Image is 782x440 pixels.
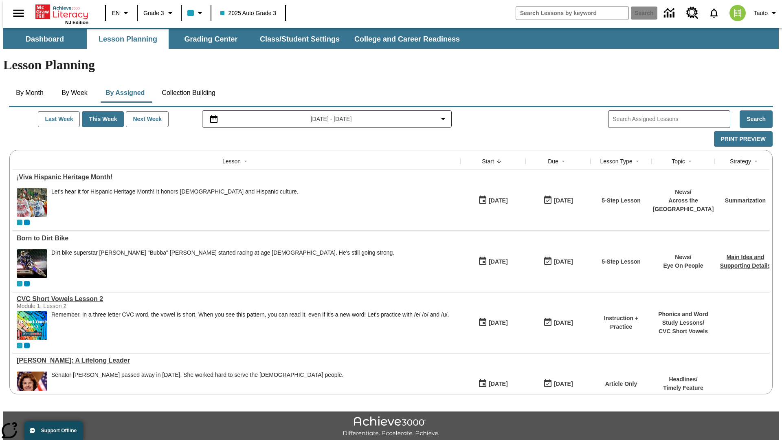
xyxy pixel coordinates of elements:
[222,157,241,165] div: Lesson
[653,196,714,213] p: Across the [GEOGRAPHIC_DATA]
[3,28,779,49] div: SubNavbar
[540,376,576,392] button: 09/01/25: Last day the lesson can be accessed
[17,303,139,309] div: Module 1: Lesson 2
[751,6,782,20] button: Profile/Settings
[663,384,703,392] p: Timely Feature
[24,343,30,348] div: OL 2025 Auto Grade 4
[482,157,494,165] div: Start
[17,281,22,286] div: Current Class
[24,281,30,286] div: OL 2025 Auto Grade 4
[489,318,507,328] div: [DATE]
[725,2,751,24] button: Select a new avatar
[17,174,456,181] div: ¡Viva Hispanic Heritage Month!
[51,311,449,318] p: Remember, in a three letter CVC word, the vowel is short. When you see this pattern, you can read...
[554,379,573,389] div: [DATE]
[595,314,648,331] p: Instruction + Practice
[633,156,642,166] button: Sort
[475,376,510,392] button: 09/01/25: First time the lesson was available
[720,254,771,269] a: Main Idea and Supporting Details
[754,9,768,18] span: Tauto
[475,315,510,330] button: 09/01/25: First time the lesson was available
[685,156,695,166] button: Sort
[729,5,746,21] img: avatar image
[494,156,504,166] button: Sort
[54,83,95,103] button: By Week
[730,157,751,165] div: Strategy
[554,257,573,267] div: [DATE]
[24,421,83,440] button: Support Offline
[155,83,222,103] button: Collection Building
[65,20,88,25] span: NJ Edition
[602,257,641,266] p: 5-Step Lesson
[206,114,448,124] button: Select the date range menu item
[241,156,250,166] button: Sort
[9,83,50,103] button: By Month
[17,295,456,303] div: CVC Short Vowels Lesson 2
[17,311,47,340] img: CVC Short Vowels Lesson 2.
[7,1,31,25] button: Open side menu
[51,249,394,278] div: Dirt bike superstar James "Bubba" Stewart started racing at age 4. He's still going strong.
[51,372,343,400] div: Senator Dianne Feinstein passed away in September 2023. She worked hard to serve the American peo...
[112,9,120,18] span: EN
[703,2,725,24] a: Notifications
[51,188,299,195] div: Let's hear it for Hispanic Heritage Month! It honors [DEMOGRAPHIC_DATA] and Hispanic culture.
[311,115,352,123] span: [DATE] - [DATE]
[343,416,439,437] img: Achieve3000 Differentiate Accelerate Achieve
[653,188,714,196] p: News /
[516,7,628,20] input: search field
[41,428,77,433] span: Support Offline
[140,6,178,20] button: Grade: Grade 3, Select a grade
[751,156,761,166] button: Sort
[51,188,299,217] div: Let's hear it for Hispanic Heritage Month! It honors Hispanic Americans and Hispanic culture.
[17,220,22,225] span: Current Class
[17,235,456,242] a: Born to Dirt Bike, Lessons
[348,29,466,49] button: College and Career Readiness
[540,315,576,330] button: 09/01/25: Last day the lesson can be accessed
[554,318,573,328] div: [DATE]
[489,257,507,267] div: [DATE]
[108,6,134,20] button: Language: EN, Select a language
[17,372,47,400] img: Senator Dianne Feinstein of California smiles with the U.S. flag behind her.
[489,196,507,206] div: [DATE]
[438,114,448,124] svg: Collapse Date Range Filter
[656,310,711,327] p: Phonics and Word Study Lessons /
[3,29,467,49] div: SubNavbar
[681,2,703,24] a: Resource Center, Will open in new tab
[540,193,576,208] button: 09/01/25: Last day the lesson can be accessed
[51,372,343,378] div: Senator [PERSON_NAME] passed away in [DATE]. She worked hard to serve the [DEMOGRAPHIC_DATA] people.
[17,188,47,217] img: A photograph of Hispanic women participating in a parade celebrating Hispanic culture. The women ...
[659,2,681,24] a: Data Center
[35,4,88,20] a: Home
[4,29,86,49] button: Dashboard
[99,83,151,103] button: By Assigned
[725,197,766,204] a: Summarization
[489,379,507,389] div: [DATE]
[126,111,169,127] button: Next Week
[17,235,456,242] div: Born to Dirt Bike
[51,249,394,256] div: Dirt bike superstar [PERSON_NAME] "Bubba" [PERSON_NAME] started racing at age [DEMOGRAPHIC_DATA]....
[656,327,711,336] p: CVC Short Vowels
[143,9,164,18] span: Grade 3
[540,254,576,269] button: 09/01/25: Last day the lesson can be accessed
[38,111,80,127] button: Last Week
[170,29,252,49] button: Grading Center
[220,9,277,18] span: 2025 Auto Grade 3
[558,156,568,166] button: Sort
[714,131,773,147] button: Print Preview
[613,113,730,125] input: Search Assigned Lessons
[24,220,30,225] span: OL 2025 Auto Grade 4
[51,311,449,340] span: Remember, in a three letter CVC word, the vowel is short. When you see this pattern, you can read...
[17,357,456,364] a: Dianne Feinstein: A Lifelong Leader, Lessons
[475,254,510,269] button: 09/01/25: First time the lesson was available
[87,29,169,49] button: Lesson Planning
[605,380,637,388] p: Article Only
[17,357,456,364] div: Dianne Feinstein: A Lifelong Leader
[663,262,703,270] p: Eye On People
[17,343,22,348] div: Current Class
